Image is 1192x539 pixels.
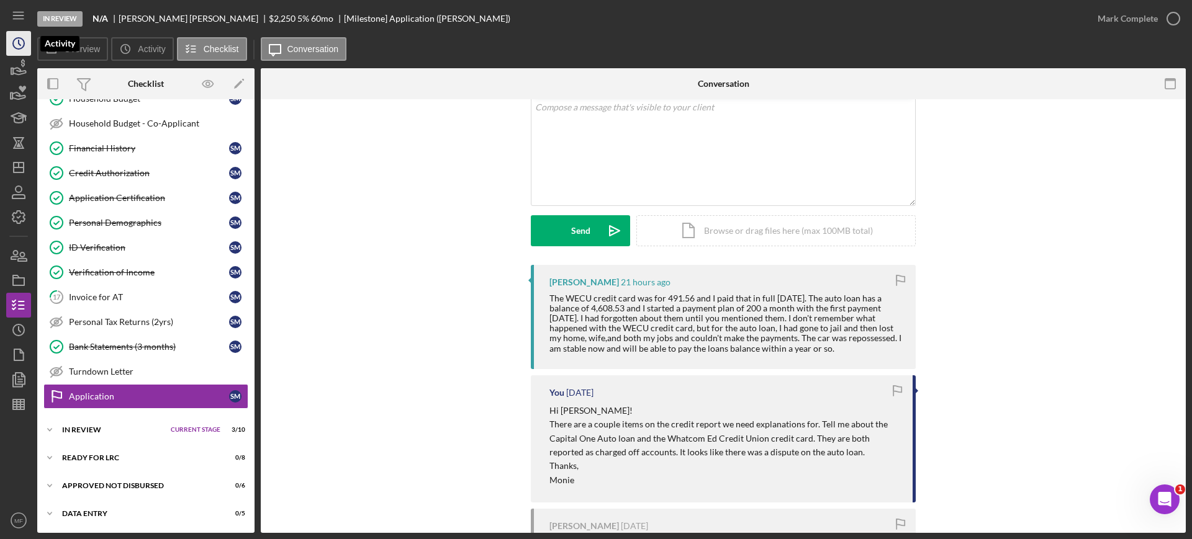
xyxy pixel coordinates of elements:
a: Personal Tax Returns (2yrs)SM [43,310,248,334]
a: Application CertificationSM [43,185,248,210]
div: ID Verification [69,243,229,252]
div: 60 mo [311,14,333,24]
label: Conversation [287,44,339,54]
a: Financial HistorySM [43,136,248,161]
div: 5 % [297,14,309,24]
div: Personal Demographics [69,218,229,228]
div: S M [229,341,242,353]
div: Turndown Letter [69,367,248,376]
tspan: 17 [53,293,61,301]
iframe: Intercom live chat [1150,484,1180,514]
div: In Review [62,426,165,434]
p: Hi [PERSON_NAME]! [549,404,900,417]
div: You [549,388,564,398]
button: Conversation [261,37,347,61]
button: Mark Complete [1085,6,1186,31]
div: Data Entry [62,510,214,517]
button: Checklist [177,37,247,61]
a: 17Invoice for ATSM [43,285,248,310]
time: 2025-09-22 16:10 [566,388,594,398]
a: ID VerificationSM [43,235,248,260]
div: S M [229,266,242,278]
span: 1 [1175,484,1185,494]
div: Application Certification [69,193,229,203]
a: Credit AuthorizationSM [43,161,248,185]
div: S M [229,390,242,403]
span: $2,250 [269,13,296,24]
label: Checklist [204,44,239,54]
button: Send [531,215,630,246]
div: 3 / 10 [223,426,245,434]
div: 0 / 8 [223,454,245,461]
div: S M [229,241,242,254]
div: Checklist [128,79,164,89]
div: S M [229,316,242,328]
a: Household Budget - Co-Applicant [43,111,248,136]
label: Overview [64,44,100,54]
div: 0 / 5 [223,510,245,517]
a: Turndown Letter [43,359,248,384]
div: Ready for LRC [62,454,214,461]
a: Verification of IncomeSM [43,260,248,285]
div: Bank Statements (3 months) [69,342,229,352]
div: Verification of Income [69,267,229,277]
div: S M [229,142,242,154]
a: Bank Statements (3 months)SM [43,334,248,359]
button: Activity [111,37,173,61]
b: N/A [93,14,108,24]
div: The WECU credit card was for 491.56 and I paid that in full [DATE]. The auto loan has a balance o... [549,293,903,354]
div: Credit Authorization [69,168,229,178]
div: S M [229,192,242,204]
div: Personal Tax Returns (2yrs) [69,317,229,327]
span: Current Stage [171,426,220,434]
div: Mark Complete [1098,6,1158,31]
a: Personal DemographicsSM [43,210,248,235]
button: MF [6,508,31,533]
div: Financial History [69,143,229,153]
div: Send [571,215,590,246]
div: Approved Not Disbursed [62,482,214,489]
button: Overview [37,37,108,61]
div: In Review [37,11,83,27]
text: MF [14,517,23,524]
a: ApplicationSM [43,384,248,409]
div: Conversation [698,79,749,89]
time: 2025-09-03 06:19 [621,521,648,531]
div: Invoice for AT [69,292,229,302]
div: Household Budget - Co-Applicant [69,118,248,128]
div: [PERSON_NAME] [549,521,619,531]
div: [Milestone] Application ([PERSON_NAME]) [344,14,510,24]
div: Application [69,391,229,401]
p: Thanks, [549,459,900,473]
p: Monie [549,473,900,487]
div: [PERSON_NAME] [549,277,619,287]
div: S M [229,291,242,303]
p: There are a couple items on the credit report we need explanations for. Tell me about the Capital... [549,417,900,459]
label: Activity [138,44,165,54]
div: S M [229,216,242,229]
div: 0 / 6 [223,482,245,489]
time: 2025-09-23 00:38 [621,277,670,287]
div: S M [229,167,242,179]
div: [PERSON_NAME] [PERSON_NAME] [119,14,269,24]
